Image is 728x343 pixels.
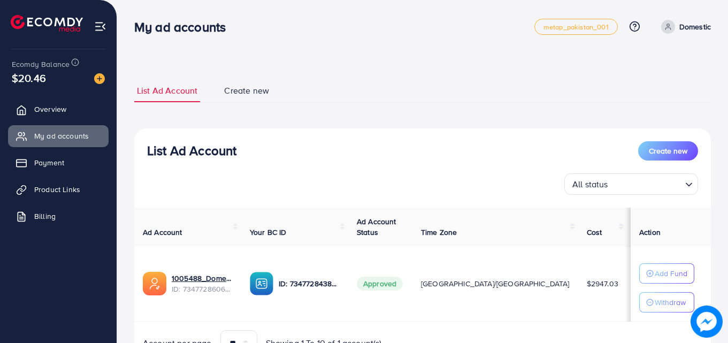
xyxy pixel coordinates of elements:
[34,184,80,195] span: Product Links
[587,278,618,289] span: $2947.03
[143,272,166,295] img: ic-ads-acc.e4c84228.svg
[94,20,106,33] img: menu
[655,267,687,280] p: Add Fund
[8,152,109,173] a: Payment
[639,292,694,312] button: Withdraw
[421,278,570,289] span: [GEOGRAPHIC_DATA]/[GEOGRAPHIC_DATA]
[357,216,396,238] span: Ad Account Status
[543,24,609,31] span: metap_pakistan_001
[172,273,233,295] div: <span class='underline'>1005488_Domesticcc_1710776396283</span></br>7347728606426251265
[147,143,236,158] h3: List Ad Account
[250,227,287,238] span: Your BC ID
[250,272,273,295] img: ic-ba-acc.ded83a64.svg
[34,104,66,115] span: Overview
[34,157,64,168] span: Payment
[421,227,457,238] span: Time Zone
[564,173,698,195] div: Search for option
[8,205,109,227] a: Billing
[34,131,89,141] span: My ad accounts
[8,179,109,200] a: Product Links
[8,98,109,120] a: Overview
[279,277,340,290] p: ID: 7347728438985424897
[172,273,233,284] a: 1005488_Domesticcc_1710776396283
[611,174,681,192] input: Search for option
[639,263,694,284] button: Add Fund
[638,141,698,161] button: Create new
[34,211,56,222] span: Billing
[12,59,70,70] span: Ecomdy Balance
[137,85,197,97] span: List Ad Account
[534,19,618,35] a: metap_pakistan_001
[143,227,182,238] span: Ad Account
[691,306,723,338] img: image
[649,146,687,156] span: Create new
[134,19,234,35] h3: My ad accounts
[11,15,83,32] img: logo
[8,125,109,147] a: My ad accounts
[357,277,403,291] span: Approved
[172,284,233,294] span: ID: 7347728606426251265
[639,227,661,238] span: Action
[655,296,686,309] p: Withdraw
[570,177,610,192] span: All status
[587,227,602,238] span: Cost
[12,70,46,86] span: $20.46
[94,73,105,84] img: image
[224,85,269,97] span: Create new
